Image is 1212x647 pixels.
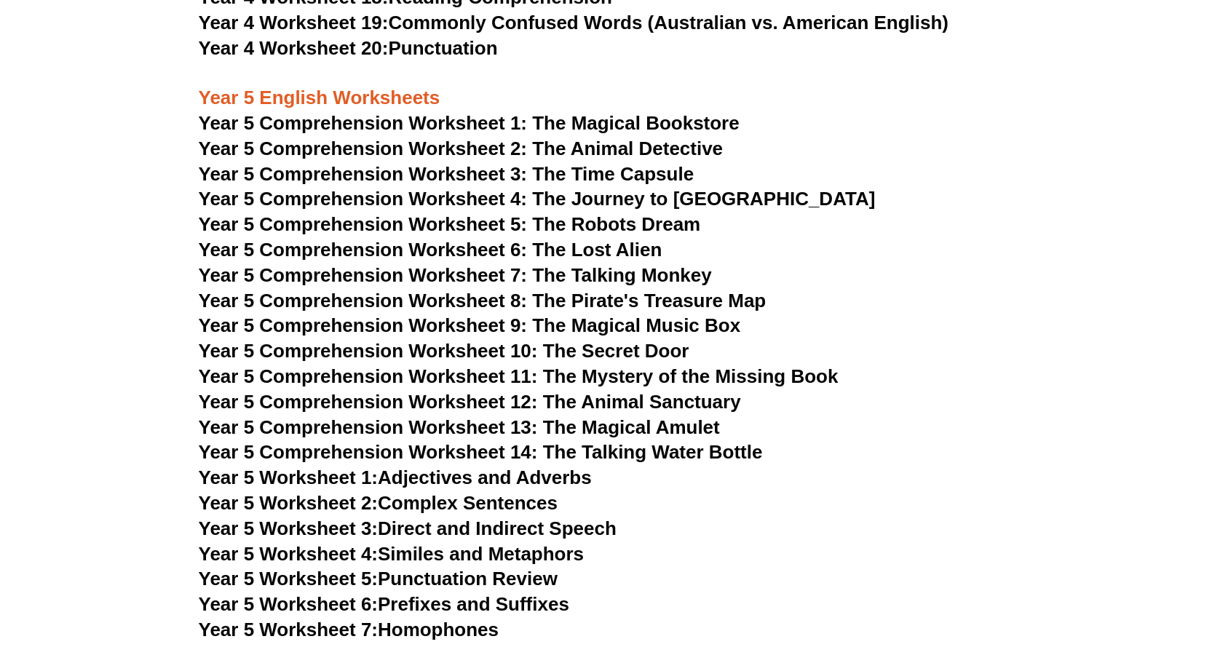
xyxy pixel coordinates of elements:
[199,593,379,615] span: Year 5 Worksheet 6:
[199,467,592,488] a: Year 5 Worksheet 1:Adjectives and Adverbs
[199,138,724,159] a: Year 5 Comprehension Worksheet 2: The Animal Detective
[199,543,585,565] a: Year 5 Worksheet 4:Similes and Metaphors
[199,517,379,539] span: Year 5 Worksheet 3:
[199,365,839,387] a: Year 5 Comprehension Worksheet 11: The Mystery of the Missing Book
[199,568,379,590] span: Year 5 Worksheet 5:
[199,239,662,261] a: Year 5 Comprehension Worksheet 6: The Lost Alien
[199,37,389,59] span: Year 4 Worksheet 20:
[199,416,720,438] a: Year 5 Comprehension Worksheet 13: The Magical Amulet
[199,163,694,185] a: Year 5 Comprehension Worksheet 3: The Time Capsule
[199,37,498,59] a: Year 4 Worksheet 20:Punctuation
[199,492,558,514] a: Year 5 Worksheet 2:Complex Sentences
[199,12,389,33] span: Year 4 Worksheet 19:
[199,12,949,33] a: Year 4 Worksheet 19:Commonly Confused Words (Australian vs. American English)
[199,391,741,413] a: Year 5 Comprehension Worksheet 12: The Animal Sanctuary
[199,213,701,235] a: Year 5 Comprehension Worksheet 5: The Robots Dream
[199,441,763,463] a: Year 5 Comprehension Worksheet 14: The Talking Water Bottle
[199,188,876,210] a: Year 5 Comprehension Worksheet 4: The Journey to [GEOGRAPHIC_DATA]
[199,543,379,565] span: Year 5 Worksheet 4:
[199,467,379,488] span: Year 5 Worksheet 1:
[199,619,379,640] span: Year 5 Worksheet 7:
[199,112,740,134] a: Year 5 Comprehension Worksheet 1: The Magical Bookstore
[199,264,712,286] a: Year 5 Comprehension Worksheet 7: The Talking Monkey
[199,492,379,514] span: Year 5 Worksheet 2:
[199,61,1014,111] h3: Year 5 English Worksheets
[199,593,569,615] a: Year 5 Worksheet 6:Prefixes and Suffixes
[199,290,767,311] a: Year 5 Comprehension Worksheet 8: The Pirate's Treasure Map
[199,314,741,336] a: Year 5 Comprehension Worksheet 9: The Magical Music Box
[970,483,1212,647] iframe: Chat Widget
[199,568,558,590] a: Year 5 Worksheet 5:Punctuation Review
[199,340,689,362] a: Year 5 Comprehension Worksheet 10: The Secret Door
[199,517,617,539] a: Year 5 Worksheet 3:Direct and Indirect Speech
[199,619,499,640] a: Year 5 Worksheet 7:Homophones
